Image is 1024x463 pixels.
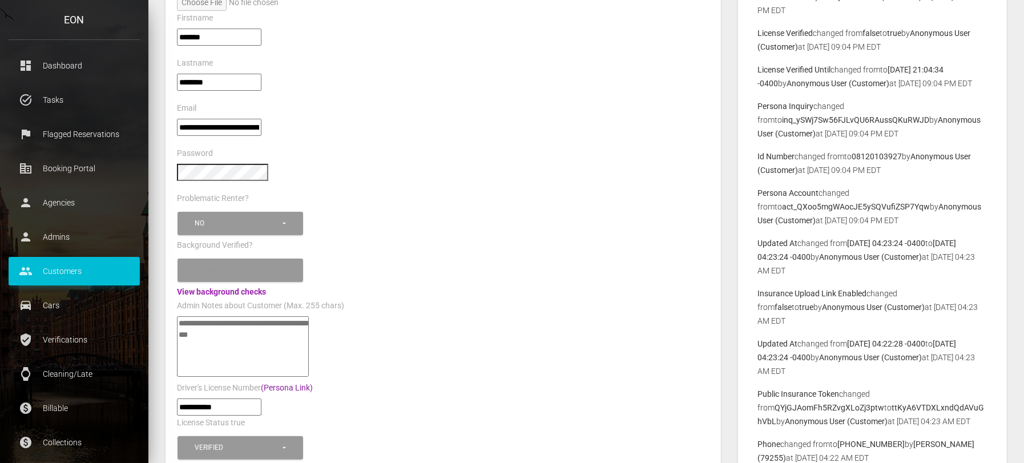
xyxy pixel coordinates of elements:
[177,287,266,296] a: View background checks
[758,99,987,140] p: changed from to by at [DATE] 09:04 PM EDT
[177,417,245,429] label: License Status true
[758,150,987,177] p: changed from to by at [DATE] 09:04 PM EDT
[758,236,987,277] p: changed from to by at [DATE] 04:23 AM EDT
[178,212,303,235] button: No
[17,263,131,280] p: Customers
[9,257,140,285] a: people Customers
[783,202,930,211] b: act_QXoo5mgWAocJE5ySQVufiZSP7Yqw
[9,428,140,457] a: paid Collections
[848,239,926,248] b: [DATE] 04:23:24 -0400
[775,403,885,412] b: QYjGJAomFh5RZvgXLoZj3ptw
[758,339,798,348] b: Updated At
[9,394,140,422] a: paid Billable
[9,188,140,217] a: person Agencies
[17,331,131,348] p: Verifications
[852,152,902,161] b: 08120103927
[758,63,987,90] p: changed from to by at [DATE] 09:04 PM EDT
[758,387,987,428] p: changed from to by at [DATE] 04:23 AM EDT
[863,29,880,38] b: false
[261,383,313,392] a: (Persona Link)
[888,29,902,38] b: true
[758,389,840,398] b: Public Insurance Token
[787,79,890,88] b: Anonymous User (Customer)
[177,148,213,159] label: Password
[758,26,987,54] p: changed from to by at [DATE] 09:04 PM EDT
[17,126,131,143] p: Flagged Reservations
[177,240,253,251] label: Background Verified?
[17,400,131,417] p: Billable
[785,417,888,426] b: Anonymous User (Customer)
[758,188,819,198] b: Persona Account
[848,339,926,348] b: [DATE] 04:22:28 -0400
[17,91,131,108] p: Tasks
[177,193,249,204] label: Problematic Renter?
[775,303,792,312] b: false
[758,440,781,449] b: Phone
[800,303,814,312] b: true
[758,29,813,38] b: License Verified
[17,365,131,383] p: Cleaning/Late
[177,300,344,312] label: Admin Notes about Customer (Max. 255 chars)
[758,287,987,328] p: changed from to by at [DATE] 04:23 AM EDT
[17,434,131,451] p: Collections
[9,325,140,354] a: verified_user Verifications
[177,13,213,24] label: Firstname
[195,265,281,275] div: Please select
[758,289,867,298] b: Insurance Upload Link Enabled
[17,297,131,314] p: Cars
[177,103,196,114] label: Email
[178,259,303,282] button: Please select
[17,194,131,211] p: Agencies
[758,102,814,111] b: Persona Inquiry
[838,440,905,449] b: [PHONE_NUMBER]
[9,120,140,148] a: flag Flagged Reservations
[820,353,922,362] b: Anonymous User (Customer)
[823,303,925,312] b: Anonymous User (Customer)
[17,57,131,74] p: Dashboard
[177,383,313,394] label: Driver's License Number
[178,436,303,460] button: Verified
[9,360,140,388] a: watch Cleaning/Late
[758,152,795,161] b: Id Number
[758,239,798,248] b: Updated At
[9,51,140,80] a: dashboard Dashboard
[177,58,213,69] label: Lastname
[17,228,131,245] p: Admins
[9,223,140,251] a: person Admins
[758,186,987,227] p: changed from to by at [DATE] 09:04 PM EDT
[9,291,140,320] a: drive_eta Cars
[195,443,281,453] div: Verified
[820,252,922,261] b: Anonymous User (Customer)
[9,154,140,183] a: corporate_fare Booking Portal
[758,65,831,74] b: License Verified Until
[9,86,140,114] a: task_alt Tasks
[783,115,930,124] b: inq_ySWj7Sw56FJLvQU6RAussQKuRWJD
[758,337,987,378] p: changed from to by at [DATE] 04:23 AM EDT
[195,219,281,228] div: No
[17,160,131,177] p: Booking Portal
